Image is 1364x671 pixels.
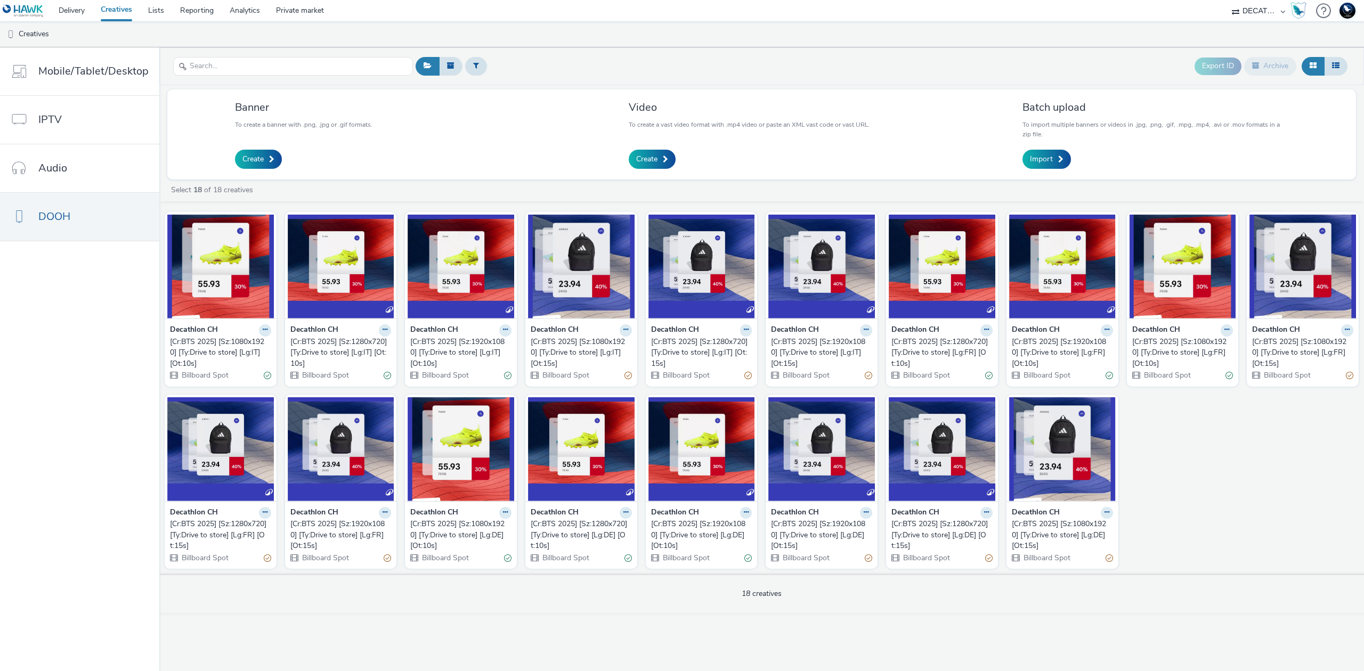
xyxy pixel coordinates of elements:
[1022,370,1070,380] span: Billboard Spot
[170,507,218,519] strong: Decathlon CH
[891,324,939,337] strong: Decathlon CH
[629,150,676,169] a: Create
[648,215,755,318] img: [Cr:BTS 2025] [Sz:1280x720] [Ty:Drive to store] [Lg:IT] [Ot:15s] visual
[38,63,149,79] span: Mobile/Tablet/Desktop
[1195,58,1241,75] button: Export ID
[301,553,349,563] span: Billboard Spot
[624,370,632,381] div: Partially valid
[531,337,628,369] div: [Cr:BTS 2025] [Sz:1080x1920] [Ty:Drive to store] [Lg:IT] [Ot:15s]
[1290,2,1311,19] a: Hawk Academy
[651,337,752,369] a: [Cr:BTS 2025] [Sz:1280x720] [Ty:Drive to store] [Lg:IT] [Ot:15s]
[1022,553,1070,563] span: Billboard Spot
[170,337,271,369] a: [Cr:BTS 2025] [Sz:1080x1920] [Ty:Drive to store] [Lg:IT] [Ot:10s]
[264,552,271,563] div: Partially valid
[173,57,413,76] input: Search...
[408,397,514,501] img: [Cr:BTS 2025] [Sz:1080x1920] [Ty:Drive to store] [Lg:DE] [Ot:10s] visual
[624,552,632,563] div: Valid
[235,120,372,129] p: To create a banner with .png, .jpg or .gif formats.
[1106,370,1113,381] div: Valid
[384,370,391,381] div: Valid
[1302,57,1325,75] button: Grid
[744,552,752,563] div: Valid
[531,324,579,337] strong: Decathlon CH
[410,519,507,551] div: [Cr:BTS 2025] [Sz:1080x1920] [Ty:Drive to store] [Lg:DE] [Ot:10s]
[290,519,392,551] a: [Cr:BTS 2025] [Sz:1920x1080] [Ty:Drive to store] [Lg:FR] [Ot:15s]
[1022,150,1071,169] a: Import
[1244,57,1296,75] button: Archive
[541,553,589,563] span: Billboard Spot
[181,370,229,380] span: Billboard Spot
[865,370,872,381] div: Partially valid
[410,337,507,369] div: [Cr:BTS 2025] [Sz:1920x1080] [Ty:Drive to store] [Lg:IT] [Ot:10s]
[1252,337,1353,369] a: [Cr:BTS 2025] [Sz:1080x1920] [Ty:Drive to store] [Lg:FR] [Ot:15s]
[662,370,710,380] span: Billboard Spot
[629,100,870,114] h3: Video
[865,552,872,563] div: Partially valid
[891,519,988,551] div: [Cr:BTS 2025] [Sz:1280x720] [Ty:Drive to store] [Lg:DE] [Ot:15s]
[410,324,458,337] strong: Decathlon CH
[301,370,349,380] span: Billboard Spot
[771,519,868,551] div: [Cr:BTS 2025] [Sz:1920x1080] [Ty:Drive to store] [Lg:DE] [Ot:15s]
[1009,397,1116,501] img: [Cr:BTS 2025] [Sz:1080x1920] [Ty:Drive to store] [Lg:DE] [Ot:15s] visual
[1012,519,1113,551] a: [Cr:BTS 2025] [Sz:1080x1920] [Ty:Drive to store] [Lg:DE] [Ot:15s]
[651,337,748,369] div: [Cr:BTS 2025] [Sz:1280x720] [Ty:Drive to store] [Lg:IT] [Ot:15s]
[1346,370,1353,381] div: Partially valid
[889,215,995,318] img: [Cr:BTS 2025] [Sz:1280x720] [Ty:Drive to store] [Lg:FR] [Ot:10s] visual
[531,519,632,551] a: [Cr:BTS 2025] [Sz:1280x720] [Ty:Drive to store] [Lg:DE] [Ot:10s]
[410,507,458,519] strong: Decathlon CH
[384,552,391,563] div: Partially valid
[170,185,257,195] a: Select of 18 creatives
[531,507,579,519] strong: Decathlon CH
[1263,370,1311,380] span: Billboard Spot
[902,370,950,380] span: Billboard Spot
[38,209,70,224] span: DOOH
[1290,2,1306,19] div: Hawk Academy
[38,112,62,127] span: IPTV
[290,507,338,519] strong: Decathlon CH
[891,507,939,519] strong: Decathlon CH
[288,397,394,501] img: [Cr:BTS 2025] [Sz:1920x1080] [Ty:Drive to store] [Lg:FR] [Ot:15s] visual
[290,337,392,369] a: [Cr:BTS 2025] [Sz:1280x720] [Ty:Drive to store] [Lg:IT] [Ot:10s]
[408,215,514,318] img: [Cr:BTS 2025] [Sz:1920x1080] [Ty:Drive to store] [Lg:IT] [Ot:10s] visual
[782,370,830,380] span: Billboard Spot
[290,337,387,369] div: [Cr:BTS 2025] [Sz:1280x720] [Ty:Drive to store] [Lg:IT] [Ot:10s]
[410,519,511,551] a: [Cr:BTS 2025] [Sz:1080x1920] [Ty:Drive to store] [Lg:DE] [Ot:10s]
[531,337,632,369] a: [Cr:BTS 2025] [Sz:1080x1920] [Ty:Drive to store] [Lg:IT] [Ot:15s]
[3,4,44,18] img: undefined Logo
[193,185,202,195] strong: 18
[1012,337,1113,369] a: [Cr:BTS 2025] [Sz:1920x1080] [Ty:Drive to store] [Lg:FR] [Ot:10s]
[421,553,469,563] span: Billboard Spot
[170,337,267,369] div: [Cr:BTS 2025] [Sz:1080x1920] [Ty:Drive to store] [Lg:IT] [Ot:10s]
[1022,120,1289,139] p: To import multiple banners or videos in .jpg, .png, .gif, .mpg, .mp4, .avi or .mov formats in a z...
[170,519,267,551] div: [Cr:BTS 2025] [Sz:1280x720] [Ty:Drive to store] [Lg:FR] [Ot:15s]
[782,553,830,563] span: Billboard Spot
[771,507,819,519] strong: Decathlon CH
[167,397,274,501] img: [Cr:BTS 2025] [Sz:1280x720] [Ty:Drive to store] [Lg:FR] [Ot:15s] visual
[651,324,699,337] strong: Decathlon CH
[170,324,218,337] strong: Decathlon CH
[768,397,875,501] img: [Cr:BTS 2025] [Sz:1920x1080] [Ty:Drive to store] [Lg:DE] [Ot:15s] visual
[1324,57,1347,75] button: Table
[541,370,589,380] span: Billboard Spot
[1143,370,1191,380] span: Billboard Spot
[629,120,870,129] p: To create a vast video format with .mp4 video or paste an XML vast code or vast URL.
[891,337,993,369] a: [Cr:BTS 2025] [Sz:1280x720] [Ty:Drive to store] [Lg:FR] [Ot:10s]
[771,337,872,369] a: [Cr:BTS 2025] [Sz:1920x1080] [Ty:Drive to store] [Lg:IT] [Ot:15s]
[651,519,748,551] div: [Cr:BTS 2025] [Sz:1920x1080] [Ty:Drive to store] [Lg:DE] [Ot:10s]
[528,215,635,318] img: [Cr:BTS 2025] [Sz:1080x1920] [Ty:Drive to store] [Lg:IT] [Ot:15s] visual
[891,337,988,369] div: [Cr:BTS 2025] [Sz:1280x720] [Ty:Drive to store] [Lg:FR] [Ot:10s]
[1225,370,1233,381] div: Valid
[1132,337,1229,369] div: [Cr:BTS 2025] [Sz:1080x1920] [Ty:Drive to store] [Lg:FR] [Ot:10s]
[1132,324,1180,337] strong: Decathlon CH
[1030,154,1053,165] span: Import
[235,150,282,169] a: Create
[744,370,752,381] div: Partially valid
[1132,337,1233,369] a: [Cr:BTS 2025] [Sz:1080x1920] [Ty:Drive to store] [Lg:FR] [Ot:10s]
[651,519,752,551] a: [Cr:BTS 2025] [Sz:1920x1080] [Ty:Drive to store] [Lg:DE] [Ot:10s]
[1106,552,1113,563] div: Partially valid
[636,154,657,165] span: Create
[421,370,469,380] span: Billboard Spot
[1022,100,1289,114] h3: Batch upload
[651,507,699,519] strong: Decathlon CH
[1012,507,1060,519] strong: Decathlon CH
